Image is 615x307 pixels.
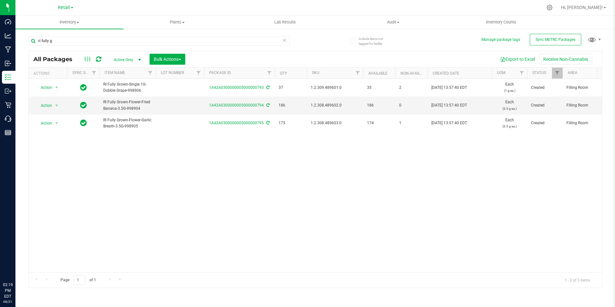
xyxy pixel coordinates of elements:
span: RI Fully Grown-Single 1G-Dubble Grape-998906 [103,81,152,94]
div: Actions [33,71,65,76]
span: Inventory [15,19,124,25]
span: 37 [279,85,303,91]
span: 1 - 3 of 3 items [559,275,595,285]
span: 1.2.308.489603.0 [311,120,359,126]
a: Qty [280,71,287,76]
a: Sync Status [72,70,97,75]
span: Plants [124,19,231,25]
span: Each [496,99,523,111]
span: 186 [367,102,391,108]
a: UOM [497,70,505,75]
span: 174 [367,120,391,126]
span: [DATE] 13:57:40 EDT [431,85,467,91]
span: Clear [282,36,287,44]
button: Sync METRC Packages [530,34,581,45]
p: 02:19 PM EDT [3,282,13,299]
span: Each [496,117,523,129]
p: (3.5 g ea.) [496,123,523,129]
span: Inventory Counts [477,19,525,25]
a: Filter [552,68,563,79]
inline-svg: Dashboard [5,19,11,25]
span: Lab Results [266,19,305,25]
inline-svg: Manufacturing [5,46,11,53]
a: 1A42A0300000005000000795 [209,121,264,125]
p: (1 g ea.) [496,88,523,94]
span: Action [35,119,52,128]
inline-svg: Outbound [5,88,11,94]
a: Non-Available [400,71,429,76]
span: Created [531,102,559,108]
span: 1 [399,120,424,126]
inline-svg: Analytics [5,33,11,39]
span: 35 [367,85,391,91]
input: Search Package ID, Item Name, SKU, Lot or Part Number... [28,36,290,46]
span: All Packages [33,56,79,63]
span: 2 [399,85,424,91]
a: Created Date [433,71,459,76]
span: In Sync [80,101,87,110]
a: Item Name [105,70,125,75]
span: select [53,101,61,110]
a: Audit [339,15,447,29]
a: Filter [89,68,99,79]
span: RI Fully Grown-Flower-Fried Banana-3.5G-998904 [103,99,152,111]
span: Filling Room [566,102,607,108]
a: Filter [145,68,156,79]
span: Sync from Compliance System [265,103,270,107]
span: 1.2.309.489601.0 [311,85,359,91]
iframe: Resource center [6,256,26,275]
span: [DATE] 13:57:40 EDT [431,120,467,126]
a: Filter [353,68,363,79]
a: Filter [517,68,527,79]
span: 186 [279,102,303,108]
span: RI Fully Grown-Flower-Garlic Breath-3.5G-998905 [103,117,152,129]
input: 1 [74,275,85,285]
a: Filter [193,68,204,79]
a: Inventory Counts [447,15,555,29]
inline-svg: Inventory [5,74,11,80]
span: select [53,119,61,128]
span: select [53,83,61,92]
span: Include items not tagged for facility [359,36,391,46]
inline-svg: Inbound [5,60,11,67]
p: 08/21 [3,299,13,304]
button: Export to Excel [496,54,539,65]
a: Available [368,71,388,76]
a: SKU [312,70,319,75]
span: In Sync [80,83,87,92]
span: Hi, [PERSON_NAME]! [561,5,603,10]
span: Audit [340,19,447,25]
span: 175 [279,120,303,126]
div: Manage settings [546,5,554,11]
a: Lot Number [161,70,184,75]
button: Bulk Actions [150,54,185,65]
button: Manage package tags [482,37,520,42]
span: Action [35,101,52,110]
inline-svg: Call Center [5,116,11,122]
span: Page of 1 [55,275,101,285]
a: 1A42A0300000005000000794 [209,103,264,107]
span: Sync from Compliance System [265,85,270,90]
p: (3.5 g ea.) [496,106,523,112]
a: 1A42A0300000005000000793 [209,85,264,90]
span: Filling Room [566,85,607,91]
a: Area [568,70,577,75]
span: Action [35,83,52,92]
a: Package ID [209,70,231,75]
a: Plants [124,15,232,29]
span: 0 [399,102,424,108]
span: Retail [58,5,70,10]
span: 1.2.308.489602.0 [311,102,359,108]
span: Sync from Compliance System [265,121,270,125]
span: Created [531,85,559,91]
span: Created [531,120,559,126]
a: Status [532,70,546,75]
span: In Sync [80,118,87,127]
a: Filter [264,68,275,79]
span: Bulk Actions [154,57,181,62]
button: Receive Non-Cannabis [539,54,592,65]
inline-svg: Retail [5,102,11,108]
span: [DATE] 13:57:40 EDT [431,102,467,108]
a: Inventory [15,15,124,29]
span: Each [496,81,523,94]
